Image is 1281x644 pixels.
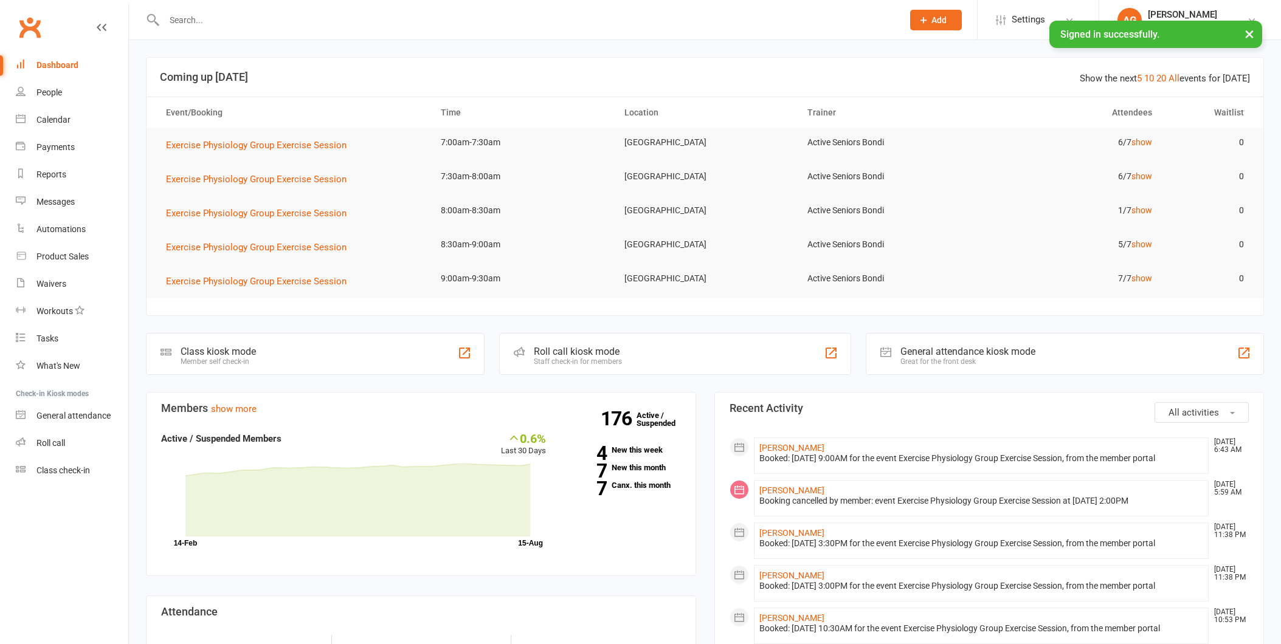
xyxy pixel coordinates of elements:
[613,128,796,157] td: [GEOGRAPHIC_DATA]
[980,162,1163,191] td: 6/7
[430,230,613,259] td: 8:30am-9:00am
[160,71,1250,83] h3: Coming up [DATE]
[1208,481,1248,496] time: [DATE] 5:59 AM
[1155,402,1249,423] button: All activities
[759,443,824,453] a: [PERSON_NAME]
[613,196,796,225] td: [GEOGRAPHIC_DATA]
[601,409,637,428] strong: 176
[1208,523,1248,539] time: [DATE] 11:38 PM
[564,462,607,480] strong: 7
[36,170,66,179] div: Reports
[501,431,546,445] div: 0.6%
[16,161,128,188] a: Reports
[36,411,111,420] div: General attendance
[501,431,546,457] div: Last 30 Days
[1208,438,1248,454] time: [DATE] 6:43 AM
[1131,273,1152,283] a: show
[759,496,1204,506] div: Booking cancelled by member: event Exercise Physiology Group Exercise Session at [DATE] 2:00PM
[16,325,128,352] a: Tasks
[613,230,796,259] td: [GEOGRAPHIC_DATA]
[16,352,128,380] a: What's New
[430,264,613,293] td: 9:00am-9:30am
[161,606,681,618] h3: Attendance
[1208,608,1248,624] time: [DATE] 10:53 PM
[759,528,824,538] a: [PERSON_NAME]
[564,481,680,489] a: 7Canx. this month
[15,12,45,43] a: Clubworx
[613,162,796,191] td: [GEOGRAPHIC_DATA]
[166,174,347,185] span: Exercise Physiology Group Exercise Session
[16,106,128,134] a: Calendar
[1080,71,1250,86] div: Show the next events for [DATE]
[166,172,355,187] button: Exercise Physiology Group Exercise Session
[564,479,607,498] strong: 7
[534,346,622,357] div: Roll call kiosk mode
[980,128,1163,157] td: 6/7
[759,538,1204,549] div: Booked: [DATE] 3:30PM for the event Exercise Physiology Group Exercise Session, from the member p...
[1131,171,1152,181] a: show
[161,402,681,414] h3: Members
[36,252,89,261] div: Product Sales
[155,97,430,128] th: Event/Booking
[166,242,347,253] span: Exercise Physiology Group Exercise Session
[1208,566,1248,581] time: [DATE] 11:38 PM
[980,97,1163,128] th: Attendees
[759,613,824,623] a: [PERSON_NAME]
[980,264,1163,293] td: 7/7
[430,97,613,128] th: Time
[1060,29,1159,40] span: Signed in successfully.
[36,115,71,125] div: Calendar
[1137,73,1142,84] a: 5
[1163,264,1255,293] td: 0
[759,453,1204,464] div: Booked: [DATE] 9:00AM for the event Exercise Physiology Group Exercise Session, from the member p...
[637,402,690,436] a: 176Active / Suspended
[980,230,1163,259] td: 5/7
[16,402,128,430] a: General attendance kiosk mode
[1131,137,1152,147] a: show
[166,276,347,287] span: Exercise Physiology Group Exercise Session
[1163,196,1255,225] td: 0
[36,197,75,207] div: Messages
[36,224,86,234] div: Automations
[430,196,613,225] td: 8:00am-8:30am
[613,97,796,128] th: Location
[759,581,1204,591] div: Booked: [DATE] 3:00PM for the event Exercise Physiology Group Exercise Session, from the member p...
[980,196,1163,225] td: 1/7
[430,162,613,191] td: 7:30am-8:00am
[796,196,979,225] td: Active Seniors Bondi
[1131,239,1152,249] a: show
[430,128,613,157] td: 7:00am-7:30am
[900,357,1035,366] div: Great for the front desk
[36,334,58,343] div: Tasks
[1156,73,1166,84] a: 20
[16,298,128,325] a: Workouts
[1169,73,1179,84] a: All
[1169,407,1219,418] span: All activities
[1163,128,1255,157] td: 0
[931,15,947,25] span: Add
[796,162,979,191] td: Active Seniors Bondi
[796,230,979,259] td: Active Seniors Bondi
[564,446,680,454] a: 4New this week
[613,264,796,293] td: [GEOGRAPHIC_DATA]
[1148,9,1225,20] div: [PERSON_NAME]
[36,87,62,97] div: People
[1144,73,1154,84] a: 10
[36,361,80,371] div: What's New
[1163,162,1255,191] td: 0
[36,438,65,448] div: Roll call
[166,138,355,152] button: Exercise Physiology Group Exercise Session
[1163,230,1255,259] td: 0
[16,270,128,298] a: Waivers
[36,465,90,475] div: Class check-in
[796,97,979,128] th: Trainer
[16,134,128,161] a: Payments
[16,457,128,484] a: Class kiosk mode
[1163,97,1255,128] th: Waitlist
[161,433,281,444] strong: Active / Suspended Members
[910,10,962,30] button: Add
[161,12,894,29] input: Search...
[730,402,1249,414] h3: Recent Activity
[181,346,256,357] div: Class kiosk mode
[564,444,607,462] strong: 4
